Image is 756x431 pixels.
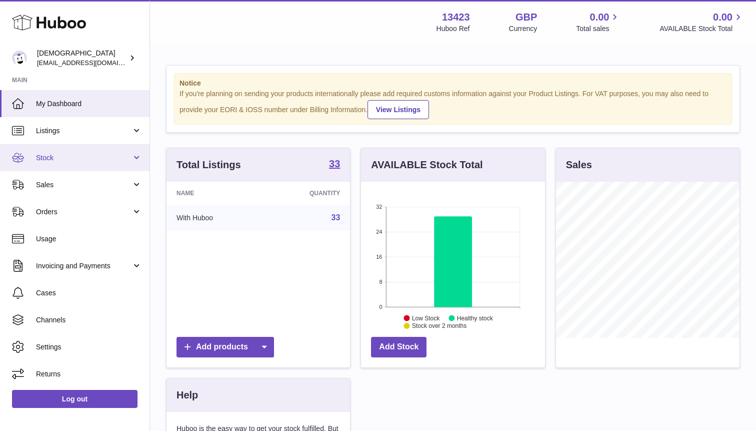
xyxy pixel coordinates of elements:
[659,11,744,34] a: 0.00 AVAILABLE Stock Total
[590,11,609,24] span: 0.00
[509,24,537,34] div: Currency
[329,159,340,169] strong: 33
[331,213,340,222] a: 33
[329,159,340,171] a: 33
[12,51,27,66] img: olgazyuz@outlook.com
[36,234,142,244] span: Usage
[37,49,127,68] div: [DEMOGRAPHIC_DATA]
[457,314,493,321] text: Healthy stock
[36,288,142,298] span: Cases
[179,89,726,119] div: If you're planning on sending your products internationally please add required customs informati...
[36,153,131,163] span: Stock
[576,24,620,34] span: Total sales
[12,390,137,408] a: Log out
[367,100,429,119] a: View Listings
[436,24,470,34] div: Huboo Ref
[36,207,131,217] span: Orders
[515,11,537,24] strong: GBP
[576,11,620,34] a: 0.00 Total sales
[659,24,744,34] span: AVAILABLE Stock Total
[412,314,440,321] text: Low Stock
[36,315,142,325] span: Channels
[371,158,482,172] h3: AVAILABLE Stock Total
[371,337,426,357] a: Add Stock
[379,304,382,310] text: 0
[263,182,350,205] th: Quantity
[36,261,131,271] span: Invoicing and Payments
[36,180,131,190] span: Sales
[566,158,592,172] h3: Sales
[376,204,382,210] text: 32
[166,182,263,205] th: Name
[713,11,732,24] span: 0.00
[442,11,470,24] strong: 13423
[176,337,274,357] a: Add products
[37,59,147,67] span: [EMAIL_ADDRESS][DOMAIN_NAME]
[376,229,382,235] text: 24
[176,158,241,172] h3: Total Listings
[36,369,142,379] span: Returns
[36,126,131,136] span: Listings
[36,99,142,109] span: My Dashboard
[376,254,382,260] text: 16
[179,79,726,88] strong: Notice
[412,322,466,329] text: Stock over 2 months
[166,205,263,231] td: With Huboo
[36,342,142,352] span: Settings
[176,388,198,402] h3: Help
[379,279,382,285] text: 8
